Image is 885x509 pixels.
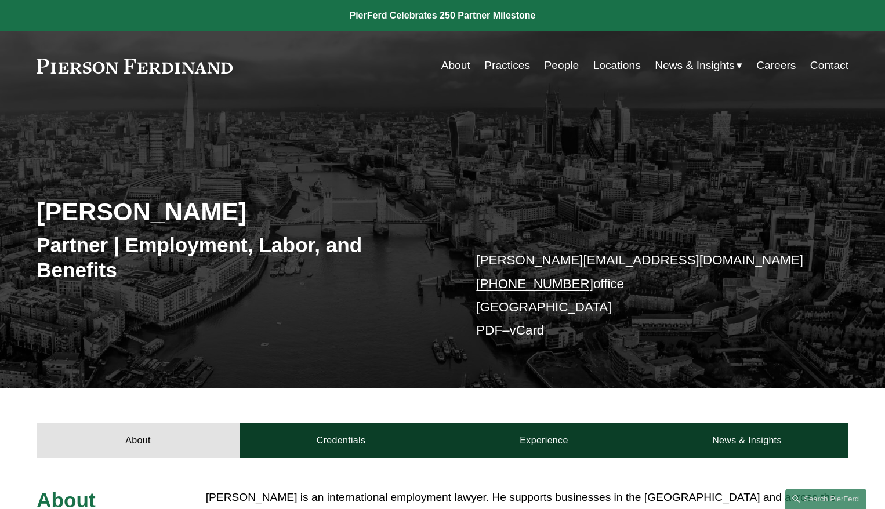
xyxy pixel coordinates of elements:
[810,54,848,77] a: Contact
[484,54,530,77] a: Practices
[476,323,502,337] a: PDF
[655,54,742,77] a: folder dropdown
[37,232,442,283] h3: Partner | Employment, Labor, and Benefits
[593,54,641,77] a: Locations
[476,277,593,291] a: [PHONE_NUMBER]
[240,423,442,458] a: Credentials
[37,197,442,227] h2: [PERSON_NAME]
[645,423,848,458] a: News & Insights
[37,423,240,458] a: About
[510,323,545,337] a: vCard
[442,423,645,458] a: Experience
[476,249,814,342] p: office [GEOGRAPHIC_DATA] –
[655,56,735,76] span: News & Insights
[785,489,866,509] a: Search this site
[441,54,470,77] a: About
[545,54,579,77] a: People
[756,54,796,77] a: Careers
[476,253,803,267] a: [PERSON_NAME][EMAIL_ADDRESS][DOMAIN_NAME]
